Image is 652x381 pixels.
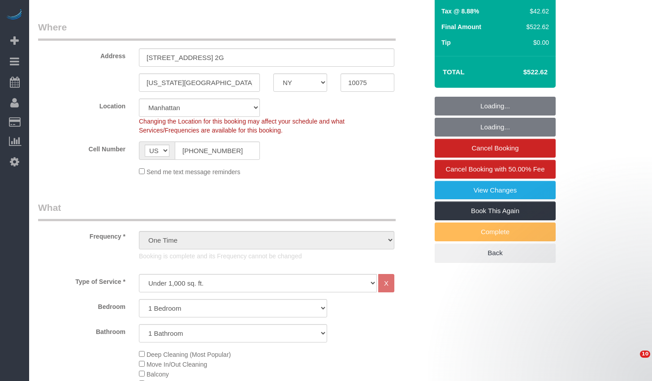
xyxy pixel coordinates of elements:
iframe: Intercom live chat [622,351,643,372]
strong: Total [443,68,465,76]
a: Cancel Booking with 50.00% Fee [435,160,556,179]
a: Book This Again [435,201,556,220]
input: Cell Number [175,141,260,160]
input: City [139,73,260,92]
label: Cell Number [31,141,132,154]
span: Cancel Booking with 50.00% Fee [446,165,545,173]
label: Location [31,98,132,111]
span: Move In/Out Cleaning [147,361,207,368]
div: $0.00 [523,38,549,47]
label: Bedroom [31,299,132,311]
span: Send me text message reminders [147,168,240,176]
a: Back [435,244,556,262]
span: Deep Cleaning (Most Popular) [147,351,231,358]
span: Changing the Location for this booking may affect your schedule and what Services/Frequencies are... [139,118,345,134]
img: Automaid Logo [5,9,23,21]
span: Balcony [147,371,169,378]
label: Frequency * [31,229,132,241]
legend: What [38,201,396,221]
input: Zip Code [341,73,394,92]
div: $522.62 [523,22,549,31]
label: Tax @ 8.88% [441,7,479,16]
p: Booking is complete and its Frequency cannot be changed [139,252,394,261]
span: 10 [640,351,650,358]
label: Address [31,48,132,60]
label: Final Amount [441,22,481,31]
label: Type of Service * [31,274,132,286]
label: Bathroom [31,324,132,336]
h4: $522.62 [497,68,548,76]
a: Cancel Booking [435,139,556,158]
div: $42.62 [523,7,549,16]
label: Tip [441,38,451,47]
legend: Where [38,21,396,41]
a: View Changes [435,181,556,200]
